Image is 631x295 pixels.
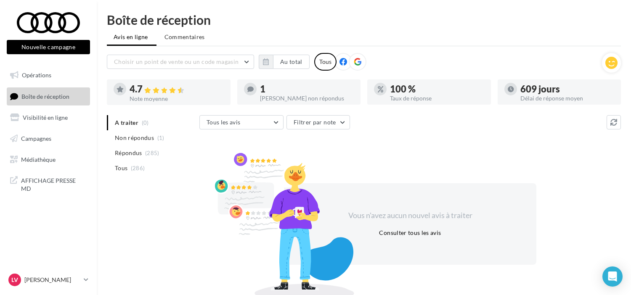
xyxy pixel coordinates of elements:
a: Opérations [5,66,92,84]
div: Délai de réponse moyen [520,95,615,101]
span: (285) [145,150,159,156]
p: [PERSON_NAME] [24,276,80,284]
a: Visibilité en ligne [5,109,92,126]
span: Non répondus [115,134,154,142]
button: Au total [259,55,310,69]
button: Tous les avis [199,115,284,129]
span: (286) [131,165,145,171]
span: LV [11,276,18,284]
span: Tous les avis [207,119,241,126]
div: Boîte de réception [107,13,621,26]
span: Campagnes [21,135,51,142]
a: Médiathèque [5,151,92,169]
span: Boîte de réception [21,92,69,100]
div: 100 % [390,84,484,94]
span: Tous [115,164,127,172]
button: Consulter tous les avis [376,228,444,238]
div: Note moyenne [130,96,224,102]
span: (1) [157,134,164,141]
span: Répondus [115,149,142,157]
div: Open Intercom Messenger [602,266,623,287]
span: Opérations [22,71,51,79]
a: Boîte de réception [5,87,92,105]
a: LV [PERSON_NAME] [7,272,90,288]
button: Au total [273,55,310,69]
a: AFFICHAGE PRESSE MD [5,171,92,196]
span: Visibilité en ligne [23,114,68,121]
div: Tous [314,53,337,71]
span: AFFICHAGE PRESSE MD [21,175,87,193]
button: Nouvelle campagne [7,40,90,54]
span: Médiathèque [21,155,56,163]
div: Vous n'avez aucun nouvel avis à traiter [338,210,483,221]
div: 4.7 [130,84,224,94]
div: [PERSON_NAME] non répondus [260,95,354,101]
a: Campagnes [5,130,92,147]
span: Commentaires [164,33,205,41]
button: Choisir un point de vente ou un code magasin [107,55,254,69]
div: 609 jours [520,84,615,94]
div: 1 [260,84,354,94]
button: Filtrer par note [286,115,350,129]
span: Choisir un point de vente ou un code magasin [114,58,239,65]
div: Taux de réponse [390,95,484,101]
